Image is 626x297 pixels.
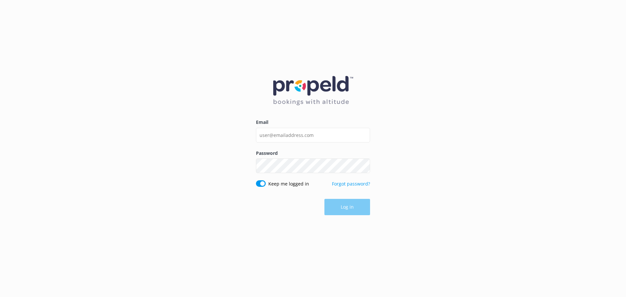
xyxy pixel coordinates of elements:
label: Keep me logged in [268,180,309,187]
label: Password [256,150,370,157]
label: Email [256,119,370,126]
img: 12-1677471078.png [273,76,353,106]
input: user@emailaddress.com [256,128,370,142]
button: Show password [357,159,370,172]
a: Forgot password? [332,181,370,187]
